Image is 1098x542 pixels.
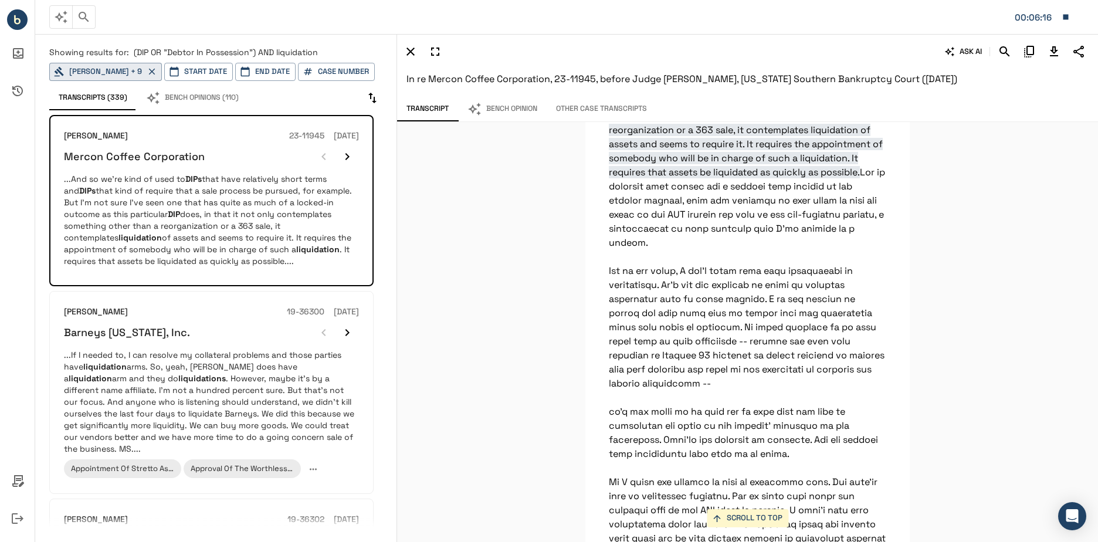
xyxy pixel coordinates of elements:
button: Transcript [397,97,458,121]
h6: [PERSON_NAME] [64,513,128,526]
span: Showing results for: [49,47,129,57]
p: ...If I needed to, I can resolve my collateral problems and those parties have arms. So, yeah, [P... [64,349,359,455]
h6: [DATE] [334,306,359,319]
h6: [PERSON_NAME] [64,306,128,319]
div: Matter: 107868.0001 [1015,10,1056,25]
h6: Mercon Coffee Corporation [64,150,205,163]
h6: [PERSON_NAME] [64,130,128,143]
button: Copy Citation [1019,42,1039,62]
button: Bench Opinions (110) [137,86,248,110]
button: End Date [235,63,296,81]
h6: 23-11945 [289,130,324,143]
button: SCROLL TO TOP [707,509,788,527]
h6: [DATE] [334,513,359,526]
span: In re Mercon Coffee Corporation, 23-11945, before Judge [PERSON_NAME], [US_STATE] Southern Bankru... [406,73,957,85]
h6: 19-36302 [287,513,324,526]
em: liquidation [118,232,162,243]
button: Bench Opinion [458,97,547,121]
h6: Barneys [US_STATE], Inc. [64,326,190,339]
em: liquidation [69,373,112,384]
em: DIPs [185,174,202,184]
button: Search [995,42,1015,62]
span: (DIP OR "Debtor In Possession") AND liquidation [134,47,318,57]
span: Appointment Of Stretto As The Claims And Noticing Agent [71,463,282,473]
button: Transcripts (339) [49,86,137,110]
button: Matter: 107868.0001 [1009,5,1076,29]
button: Start Date [164,63,233,81]
button: ASK AI [943,42,985,62]
button: Download Transcript [1044,42,1064,62]
em: liquidation [83,361,127,372]
p: ...And so we're kind of used to that have relatively short terms and that kind of require that a ... [64,173,359,267]
em: DIPs [79,185,96,196]
button: Case Number [298,63,375,81]
button: Share Transcript [1069,42,1089,62]
em: liquidations [178,373,226,384]
div: Open Intercom Messenger [1058,502,1086,530]
h6: [DATE] [334,130,359,143]
span: Approval Of The Worthlessness Of The Common Stock [191,463,388,473]
h6: 19-36300 [287,306,324,319]
button: [PERSON_NAME] + 9 [49,63,162,81]
em: liquidation [296,244,340,255]
button: Other Case Transcripts [547,97,656,121]
em: DIP [168,209,180,219]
